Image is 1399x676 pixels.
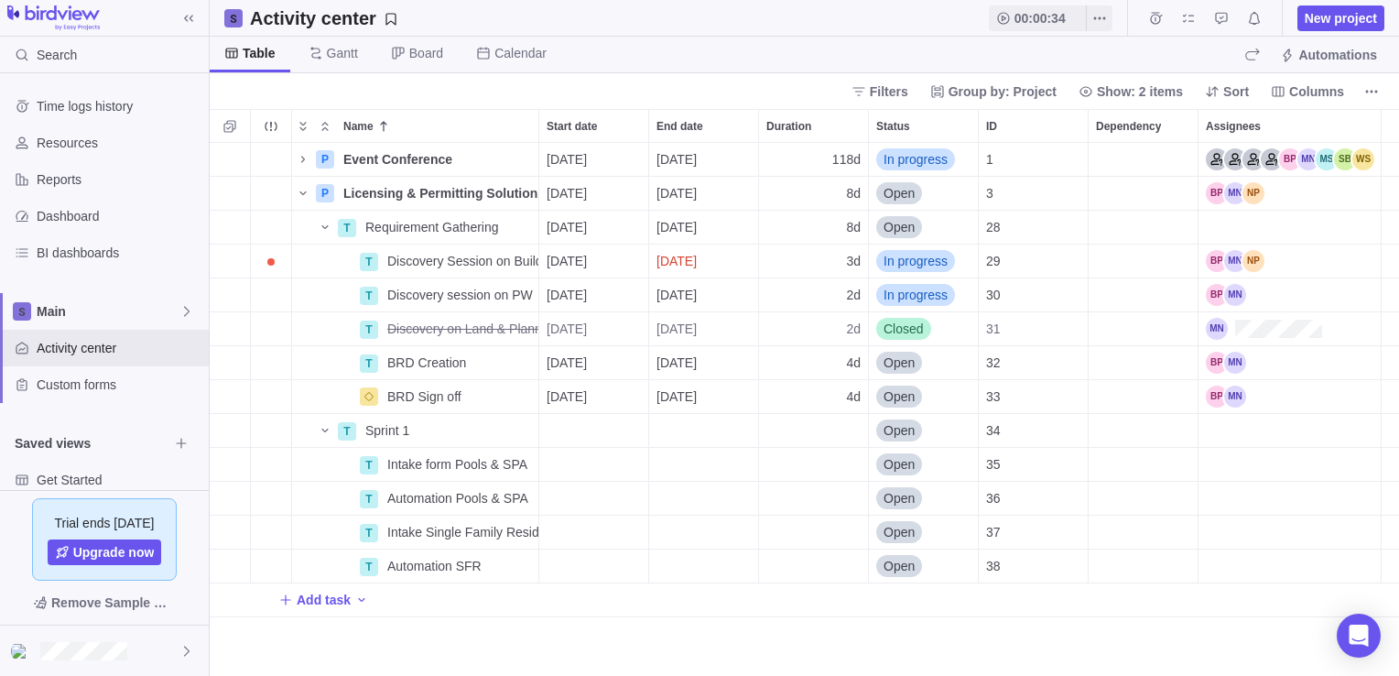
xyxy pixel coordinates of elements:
[1089,143,1198,177] div: Dependency
[869,143,978,176] div: In progress
[37,97,201,115] span: Time logs history
[1176,5,1201,31] span: My assignments
[846,286,861,304] span: 2d
[539,110,648,142] div: Start date
[1206,182,1228,204] div: Brad Purdue
[1198,346,1382,380] div: Assignees
[251,245,292,278] div: Trouble indication
[869,448,979,482] div: Status
[7,5,100,31] img: logo
[539,143,649,177] div: Start date
[1089,346,1198,380] div: Dependency
[1209,14,1234,28] a: Approval requests
[649,346,759,380] div: End date
[338,422,356,441] div: T
[656,286,697,304] span: [DATE]
[292,245,539,278] div: Name
[869,550,979,583] div: Status
[168,431,194,456] span: Browse views
[979,177,1088,210] div: 3
[869,312,978,345] div: Closed
[251,278,292,312] div: Trouble indication
[1206,148,1228,170] div: Event Manager
[979,143,1088,176] div: 1
[360,287,378,305] div: T
[1206,117,1261,136] span: Assignees
[1305,9,1377,27] span: New project
[656,320,697,338] span: [DATE]
[1224,182,1246,204] div: Mario Noronha
[547,387,587,406] span: [DATE]
[979,448,1089,482] div: ID
[986,184,993,202] span: 3
[649,245,758,278] div: highlight
[1242,148,1264,170] div: Marketing Manager
[1206,250,1228,272] div: Brad Purdue
[1316,148,1338,170] div: Mark Steinson
[380,312,538,345] div: Discovery on Land & Plannning
[979,550,1089,583] div: ID
[37,339,201,357] span: Activity center
[251,177,292,211] div: Trouble indication
[336,143,538,176] div: Event Conference
[547,218,587,236] span: [DATE]
[656,387,697,406] span: [DATE]
[766,117,811,136] span: Duration
[869,516,979,550] div: Status
[251,414,292,448] div: Trouble indication
[360,253,378,271] div: T
[539,177,649,211] div: Start date
[869,278,978,311] div: In progress
[48,540,162,565] span: Upgrade now
[251,211,292,245] div: Trouble indication
[986,252,1001,270] span: 29
[832,150,861,169] span: 118d
[73,543,155,562] span: Upgrade now
[759,312,869,346] div: Duration
[869,143,979,177] div: Status
[251,550,292,583] div: Trouble indication
[292,114,314,139] span: Expand
[354,587,369,613] span: Add activity
[884,354,915,372] span: Open
[759,346,869,380] div: Duration
[1242,250,1264,272] div: Natalie Prague
[37,207,201,225] span: Dashboard
[986,286,1001,304] span: 30
[759,448,869,482] div: Duration
[37,302,179,321] span: Main
[316,150,334,169] div: P
[1198,110,1381,142] div: Assignees
[251,143,292,177] div: Trouble indication
[649,414,759,448] div: End date
[1071,79,1190,104] span: Show: 2 items
[656,252,697,270] span: [DATE]
[1198,414,1382,448] div: Assignees
[327,44,358,62] span: Gantt
[387,286,533,304] span: Discovery session on PW
[649,516,759,550] div: End date
[846,218,861,236] span: 8d
[979,414,1089,448] div: ID
[759,414,869,448] div: Duration
[365,218,499,236] span: Requirement Gathering
[986,320,1001,338] span: 31
[37,376,201,394] span: Custom forms
[292,143,539,177] div: Name
[1298,46,1377,64] span: Automations
[547,184,587,202] span: [DATE]
[759,550,869,583] div: Duration
[1224,386,1246,408] div: Mario Noronha
[1334,148,1356,170] div: Sandra Bellmont
[979,482,1089,516] div: ID
[292,346,539,380] div: Name
[1240,42,1265,68] span: The action will be redone: setting 'I'm done' for task assignment
[210,583,1399,617] div: Add New
[51,592,176,614] span: Remove Sample Data
[1198,79,1256,104] span: Sort
[656,218,697,236] span: [DATE]
[884,150,948,169] span: In progress
[869,482,979,516] div: Status
[1198,516,1382,550] div: Assignees
[979,177,1089,211] div: ID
